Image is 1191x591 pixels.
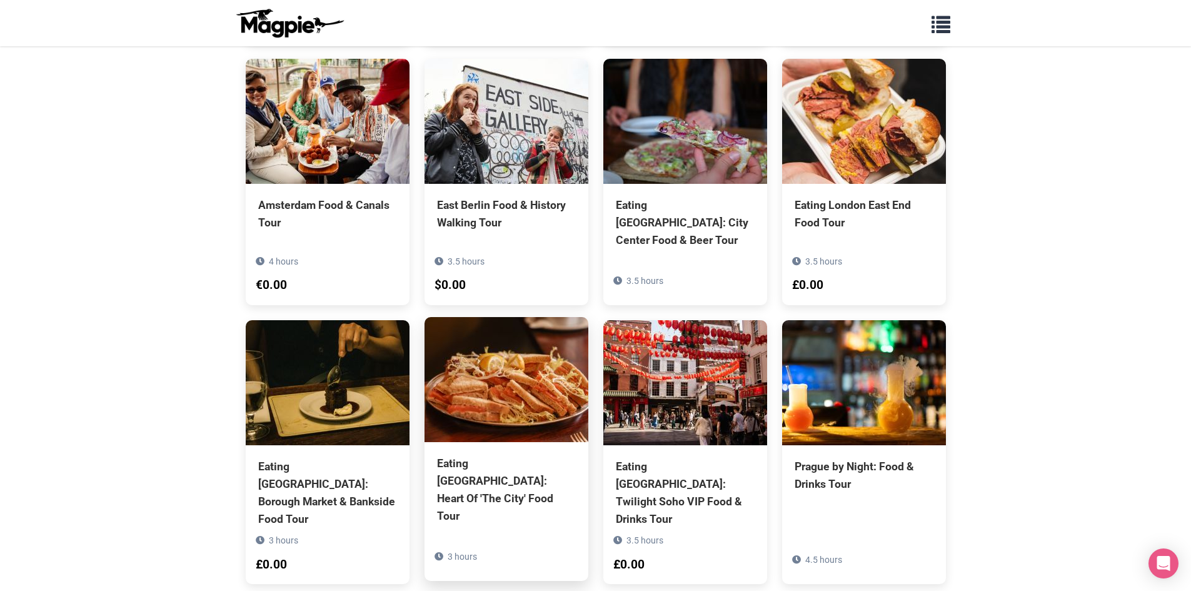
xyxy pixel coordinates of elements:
[603,59,767,184] img: Eating Berlin: City Center Food & Beer Tour
[246,59,410,288] a: Amsterdam Food & Canals Tour 4 hours €0.00
[425,317,588,582] a: Eating [GEOGRAPHIC_DATA]: Heart Of 'The City' Food Tour 3 hours
[246,320,410,445] img: Eating London: Borough Market & Bankside Food Tour
[616,196,755,249] div: Eating [GEOGRAPHIC_DATA]: City Center Food & Beer Tour
[626,276,663,286] span: 3.5 hours
[435,276,466,295] div: $0.00
[258,458,397,528] div: Eating [GEOGRAPHIC_DATA]: Borough Market & Bankside Food Tour
[437,196,576,231] div: East Berlin Food & History Walking Tour
[425,59,588,184] img: East Berlin Food & History Walking Tour
[603,59,767,305] a: Eating [GEOGRAPHIC_DATA]: City Center Food & Beer Tour 3.5 hours
[795,196,933,231] div: Eating London East End Food Tour
[782,320,946,549] a: Prague by Night: Food & Drinks Tour 4.5 hours
[795,458,933,493] div: Prague by Night: Food & Drinks Tour
[425,317,588,442] img: Eating London: Heart Of 'The City' Food Tour
[782,59,946,288] a: Eating London East End Food Tour 3.5 hours £0.00
[805,256,842,266] span: 3.5 hours
[256,276,287,295] div: €0.00
[269,535,298,545] span: 3 hours
[603,320,767,445] img: Eating London: Twilight Soho VIP Food & Drinks Tour
[246,59,410,184] img: Amsterdam Food & Canals Tour
[233,8,346,38] img: logo-ab69f6fb50320c5b225c76a69d11143b.png
[603,320,767,585] a: Eating [GEOGRAPHIC_DATA]: Twilight Soho VIP Food & Drinks Tour 3.5 hours £0.00
[448,552,477,562] span: 3 hours
[425,59,588,288] a: East Berlin Food & History Walking Tour 3.5 hours $0.00
[256,555,287,575] div: £0.00
[437,455,576,525] div: Eating [GEOGRAPHIC_DATA]: Heart Of 'The City' Food Tour
[792,276,823,295] div: £0.00
[269,256,298,266] span: 4 hours
[613,555,645,575] div: £0.00
[1148,548,1178,578] div: Open Intercom Messenger
[782,320,946,445] img: Prague by Night: Food & Drinks Tour
[626,535,663,545] span: 3.5 hours
[616,458,755,528] div: Eating [GEOGRAPHIC_DATA]: Twilight Soho VIP Food & Drinks Tour
[448,256,485,266] span: 3.5 hours
[246,320,410,585] a: Eating [GEOGRAPHIC_DATA]: Borough Market & Bankside Food Tour 3 hours £0.00
[258,196,397,231] div: Amsterdam Food & Canals Tour
[782,59,946,184] img: Eating London East End Food Tour
[805,555,842,565] span: 4.5 hours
